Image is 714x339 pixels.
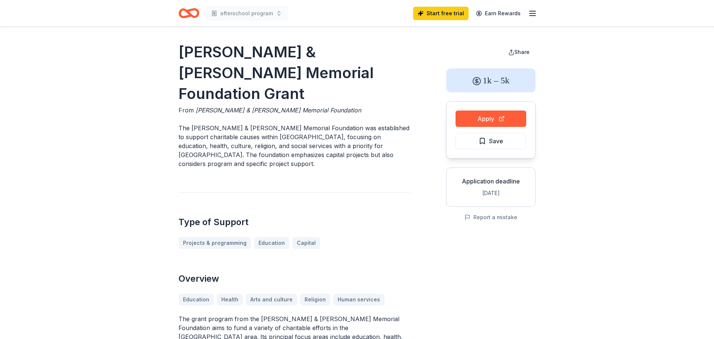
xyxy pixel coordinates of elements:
[178,216,411,228] h2: Type of Support
[196,106,361,114] span: [PERSON_NAME] & [PERSON_NAME] Memorial Foundation
[453,189,529,198] div: [DATE]
[178,42,411,104] h1: [PERSON_NAME] & [PERSON_NAME] Memorial Foundation Grant
[178,4,199,22] a: Home
[254,237,289,249] a: Education
[456,111,526,127] button: Apply
[464,213,517,222] button: Report a mistake
[514,49,530,55] span: Share
[220,9,273,18] span: afterschool program
[178,106,411,115] div: From
[489,136,503,146] span: Save
[502,45,535,60] button: Share
[453,177,529,186] div: Application deadline
[446,68,535,92] div: 1k – 5k
[178,273,411,285] h2: Overview
[413,7,469,20] a: Start free trial
[205,6,288,21] button: afterschool program
[456,133,526,149] button: Save
[472,7,525,20] a: Earn Rewards
[292,237,320,249] a: Capital
[178,124,411,168] p: The [PERSON_NAME] & [PERSON_NAME] Memorial Foundation was established to support charitable cause...
[178,237,251,249] a: Projects & programming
